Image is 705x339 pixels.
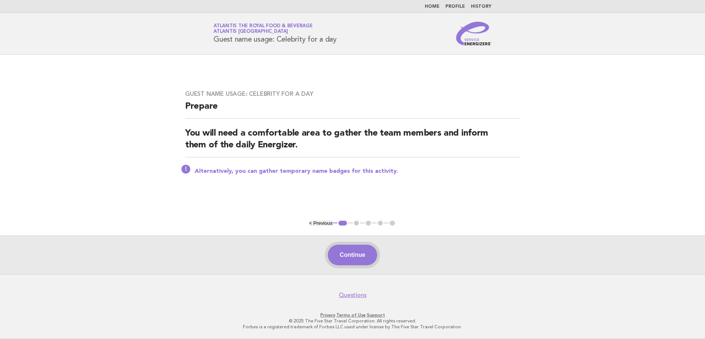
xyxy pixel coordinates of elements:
h2: Prepare [185,101,520,119]
a: Privacy [320,312,335,318]
button: < Previous [309,220,332,226]
h2: You will need a comfortable area to gather the team members and inform them of the daily Energizer. [185,127,520,157]
a: Terms of Use [336,312,366,318]
h1: Guest name usage: Celebrity for a day [213,24,337,43]
p: © 2025 The Five Star Travel Corporation. All rights reserved. [127,318,578,324]
a: Home [425,4,440,9]
img: Service Energizers [456,22,492,45]
h3: Guest name usage: Celebrity for a day [185,90,520,98]
a: Atlantis the Royal Food & BeverageAtlantis [GEOGRAPHIC_DATA] [213,24,313,34]
a: Profile [445,4,465,9]
p: Alternatively, you can gather temporary name badges for this activity. [195,168,520,175]
a: Support [367,312,385,318]
a: Questions [339,291,367,299]
a: History [471,4,492,9]
span: Atlantis [GEOGRAPHIC_DATA] [213,29,288,34]
button: 1 [337,220,348,227]
p: Forbes is a registered trademark of Forbes LLC used under license by The Five Star Travel Corpora... [127,324,578,330]
p: · · [127,312,578,318]
button: Continue [328,245,377,265]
